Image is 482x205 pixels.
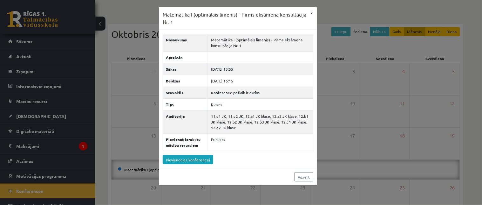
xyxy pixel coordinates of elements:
td: [DATE] 13:55 [208,63,313,75]
th: Beidzas [163,75,208,87]
a: Aizvērt [295,172,313,181]
td: 11.c1 JK, 11.c2 JK, 12.a1 JK klase, 12.a2 JK klase, 12.b1 JK klase, 12.b2 JK klase, 12.b3 JK klas... [208,110,313,134]
th: Auditorija [163,110,208,134]
th: Tips [163,99,208,110]
h3: Matemātika I (optimālais līmenis) - Pirms eksāmena konsultācija Nr. 1 [163,11,307,26]
th: Stāvoklis [163,87,208,99]
td: Klases [208,99,313,110]
td: Publisks [208,134,313,151]
td: [DATE] 16:15 [208,75,313,87]
td: Matemātika I (optimālais līmenis) - Pirms eksāmena konsultācija Nr. 1 [208,34,313,52]
th: Nosaukums [163,34,208,52]
th: Pievienot ierakstu mācību resursiem [163,134,208,151]
a: Pievienoties konferencei [163,155,213,164]
th: Sākas [163,63,208,75]
td: Konference pašlaik ir aktīva [208,87,313,99]
th: Apraksts [163,52,208,63]
button: × [307,7,317,19]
